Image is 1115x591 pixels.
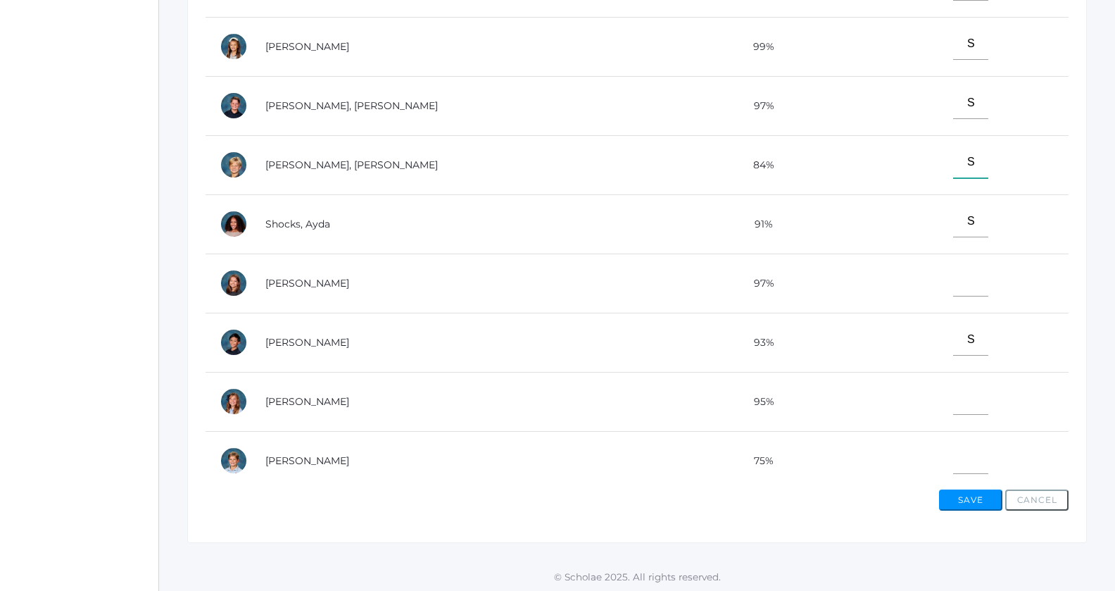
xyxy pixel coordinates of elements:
a: [PERSON_NAME] [265,395,349,408]
td: 97% [654,76,862,135]
td: 84% [654,135,862,194]
p: © Scholae 2025. All rights reserved. [159,570,1115,584]
a: [PERSON_NAME], [PERSON_NAME] [265,158,438,171]
div: Zade Wilson [220,447,248,475]
td: 95% [654,372,862,431]
div: Arielle White [220,387,248,416]
div: Matteo Soratorio [220,328,248,356]
div: Ryder Roberts [220,92,248,120]
a: [PERSON_NAME] [265,336,349,349]
td: 75% [654,431,862,490]
td: 99% [654,17,862,76]
a: Shocks, Ayda [265,218,330,230]
td: 91% [654,194,862,254]
div: Ayla Smith [220,269,248,297]
div: Levi Sergey [220,151,248,179]
td: 93% [654,313,862,372]
button: Cancel [1005,490,1069,511]
div: Ayda Shocks [220,210,248,238]
div: Reagan Reynolds [220,32,248,61]
td: 97% [654,254,862,313]
button: Save [939,490,1002,511]
a: [PERSON_NAME] [265,454,349,467]
a: [PERSON_NAME], [PERSON_NAME] [265,99,438,112]
a: [PERSON_NAME] [265,40,349,53]
a: [PERSON_NAME] [265,277,349,290]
